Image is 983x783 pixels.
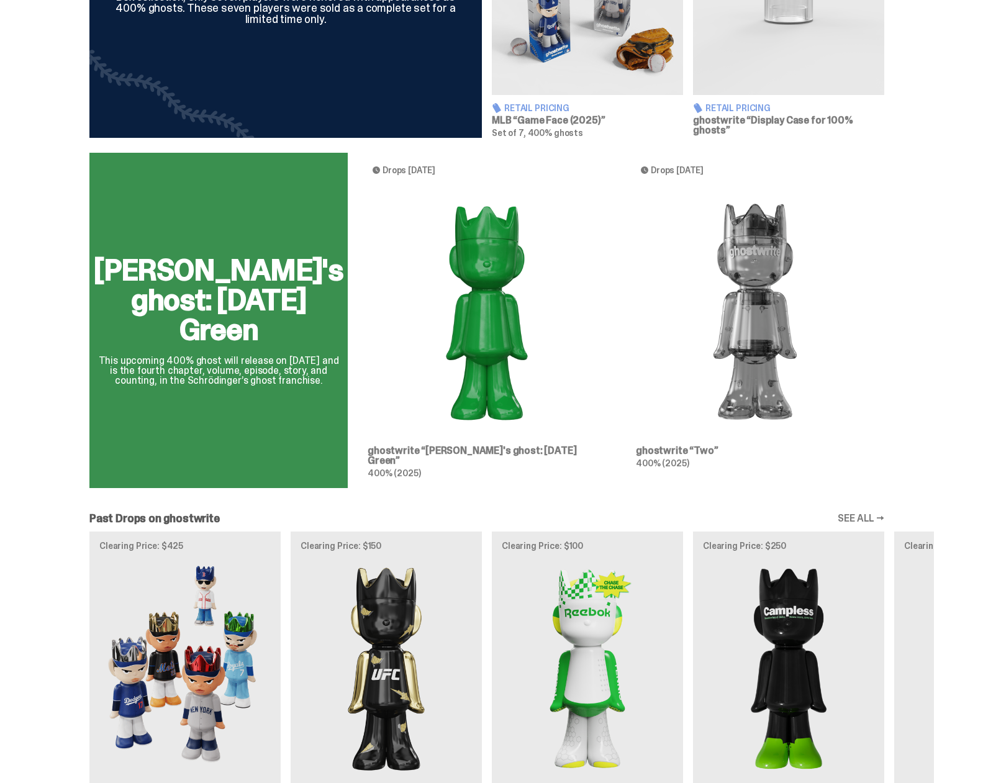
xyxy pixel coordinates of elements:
[504,104,569,112] span: Retail Pricing
[502,541,673,550] p: Clearing Price: $100
[636,188,874,436] img: Two
[838,514,884,523] a: SEE ALL →
[368,446,606,466] h3: ghostwrite “[PERSON_NAME]'s ghost: [DATE] Green”
[703,560,874,774] img: Campless
[99,560,271,774] img: Game Face (2025)
[705,104,771,112] span: Retail Pricing
[94,356,343,386] p: This upcoming 400% ghost will release on [DATE] and is the fourth chapter, volume, episode, story...
[368,188,606,436] img: Schrödinger's ghost: Sunday Green
[651,165,704,175] span: Drops [DATE]
[492,127,583,138] span: Set of 7, 400% ghosts
[301,560,472,774] img: Ruby
[492,115,683,125] h3: MLB “Game Face (2025)”
[368,468,420,479] span: 400% (2025)
[636,458,689,469] span: 400% (2025)
[99,541,271,550] p: Clearing Price: $425
[383,165,435,175] span: Drops [DATE]
[502,560,673,774] img: Court Victory
[94,255,343,345] h2: [PERSON_NAME]'s ghost: [DATE] Green
[703,541,874,550] p: Clearing Price: $250
[636,446,874,456] h3: ghostwrite “Two”
[693,115,884,135] h3: ghostwrite “Display Case for 100% ghosts”
[301,541,472,550] p: Clearing Price: $150
[89,513,220,524] h2: Past Drops on ghostwrite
